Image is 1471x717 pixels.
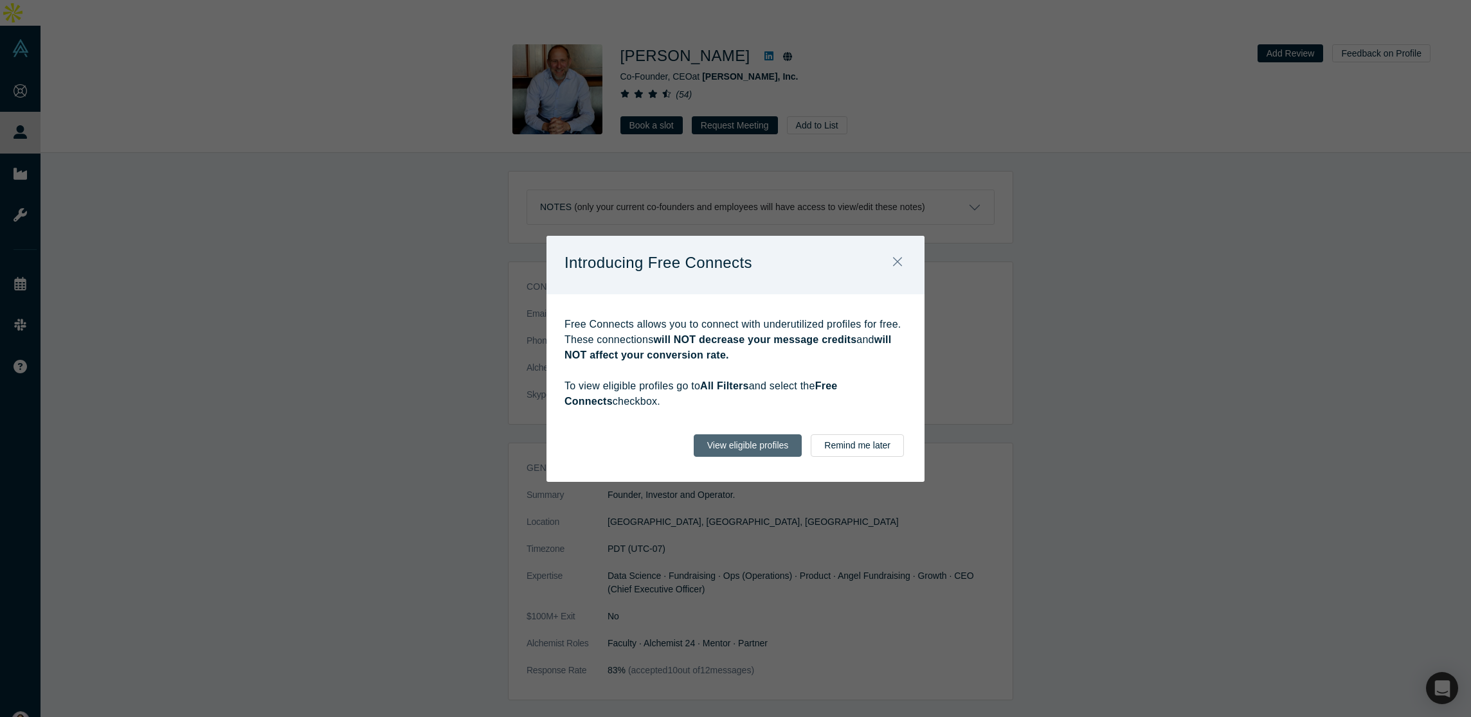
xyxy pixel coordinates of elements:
[564,334,892,360] strong: will NOT affect your conversion rate.
[564,249,752,276] p: Introducing Free Connects
[884,249,911,277] button: Close
[564,317,907,409] p: Free Connects allows you to connect with underutilized profiles for free. These connections and T...
[700,380,749,391] strong: All Filters
[564,380,837,407] strong: Free Connects
[653,334,856,345] strong: will NOT decrease your message credits
[811,434,904,457] button: Remind me later
[694,434,802,457] button: View eligible profiles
